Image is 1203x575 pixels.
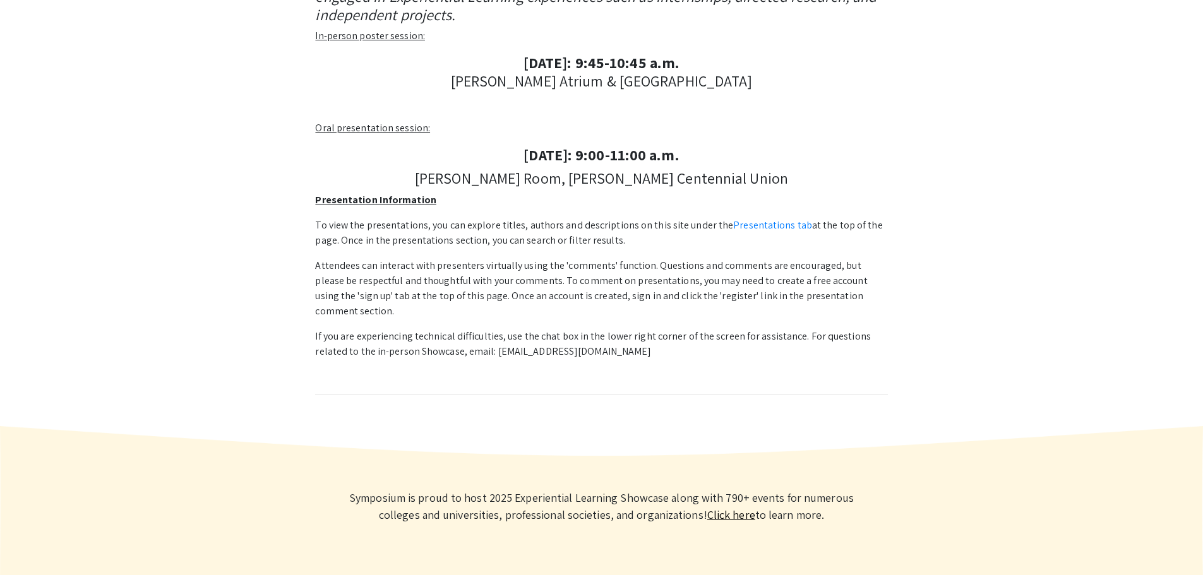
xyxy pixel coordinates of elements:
[707,507,755,522] a: Learn more about Symposium
[524,145,679,165] strong: [DATE]: 9:00-11:00 a.m.
[315,29,425,42] u: In-person poster session:
[9,518,54,566] iframe: Chat
[315,218,887,248] p: To view the presentations, you can explore titles, authors and descriptions on this site under th...
[315,329,887,359] p: If you are experiencing technical difficulties, use the chat box in the lower right corner of the...
[315,258,887,319] p: Attendees can interact with presenters virtually using the 'comments' function. Questions and com...
[733,218,812,232] a: Presentations tab
[315,121,430,134] u: Oral presentation session:
[315,54,887,90] h4: [PERSON_NAME] Atrium & [GEOGRAPHIC_DATA]
[330,489,873,523] p: Symposium is proud to host 2025 Experiential Learning Showcase along with 790+ events for numerou...
[524,52,679,73] strong: [DATE]: 9:45-10:45 a.m.
[315,193,436,206] u: Presentation Information
[315,169,887,187] h4: [PERSON_NAME] Room, [PERSON_NAME] Centennial Union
